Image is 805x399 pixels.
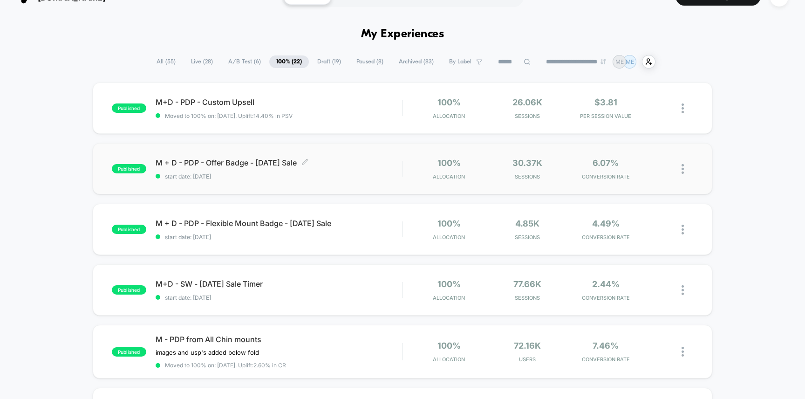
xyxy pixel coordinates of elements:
[349,55,390,68] span: Paused ( 8 )
[156,294,402,301] span: start date: [DATE]
[594,97,617,107] span: $3.81
[433,113,465,119] span: Allocation
[512,158,542,168] span: 30.37k
[165,112,293,119] span: Moved to 100% on: [DATE] . Uplift: 14.40% in PSV
[112,347,146,357] span: published
[437,279,461,289] span: 100%
[569,356,642,363] span: CONVERSION RATE
[150,55,183,68] span: All ( 55 )
[433,356,465,363] span: Allocation
[682,225,684,234] img: close
[165,362,286,369] span: Moved to 100% on: [DATE] . Uplift: 2.60% in CR
[156,219,402,228] span: M + D - PDP - Flexible Mount Badge - [DATE] Sale
[184,55,220,68] span: Live ( 28 )
[593,341,619,351] span: 7.46%
[514,341,541,351] span: 72.16k
[513,279,541,289] span: 77.66k
[682,285,684,295] img: close
[112,285,146,295] span: published
[433,173,465,180] span: Allocation
[491,356,564,363] span: Users
[491,173,564,180] span: Sessions
[361,28,444,41] h1: My Experiences
[515,219,539,228] span: 4.85k
[156,158,402,167] span: M + D - PDP - Offer Badge - [DATE] Sale
[437,341,461,351] span: 100%
[491,113,564,119] span: Sessions
[615,58,624,65] p: ME
[569,234,642,241] span: CONVERSION RATE
[392,55,441,68] span: Archived ( 83 )
[682,347,684,357] img: close
[592,279,620,289] span: 2.44%
[569,295,642,301] span: CONVERSION RATE
[156,234,402,241] span: start date: [DATE]
[156,279,402,289] span: M+D - SW - [DATE] Sale Timer
[600,59,606,64] img: end
[433,234,465,241] span: Allocation
[310,55,348,68] span: Draft ( 19 )
[491,295,564,301] span: Sessions
[156,349,259,356] span: images and usp's added below fold
[592,219,620,228] span: 4.49%
[156,173,402,180] span: start date: [DATE]
[682,164,684,174] img: close
[221,55,268,68] span: A/B Test ( 6 )
[437,97,461,107] span: 100%
[112,164,146,173] span: published
[593,158,619,168] span: 6.07%
[156,97,402,107] span: M+D - PDP - Custom Upsell
[569,113,642,119] span: PER SESSION VALUE
[112,225,146,234] span: published
[437,219,461,228] span: 100%
[449,58,471,65] span: By Label
[491,234,564,241] span: Sessions
[156,335,402,344] span: M - PDP from All Chin mounts
[512,97,542,107] span: 26.06k
[626,58,634,65] p: ME
[433,295,465,301] span: Allocation
[437,158,461,168] span: 100%
[569,173,642,180] span: CONVERSION RATE
[112,103,146,113] span: published
[269,55,309,68] span: 100% ( 22 )
[682,103,684,113] img: close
